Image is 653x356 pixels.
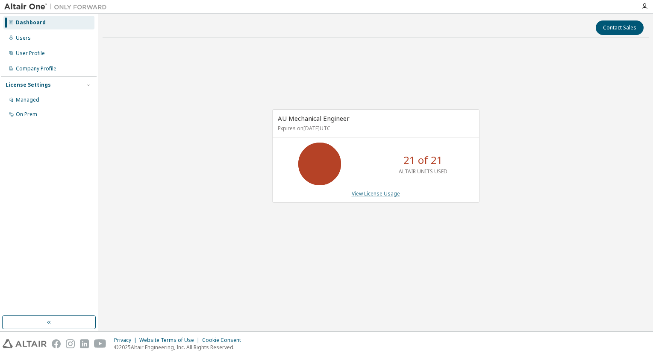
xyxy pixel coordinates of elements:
[114,344,246,351] p: © 2025 Altair Engineering, Inc. All Rights Reserved.
[399,168,447,175] p: ALTAIR UNITS USED
[16,19,46,26] div: Dashboard
[403,153,443,167] p: 21 of 21
[16,111,37,118] div: On Prem
[278,125,472,132] p: Expires on [DATE] UTC
[278,114,350,123] span: AU Mechanical Engineer
[80,339,89,348] img: linkedin.svg
[3,339,47,348] img: altair_logo.svg
[352,190,400,197] a: View License Usage
[94,339,106,348] img: youtube.svg
[16,35,31,41] div: Users
[139,337,202,344] div: Website Terms of Use
[66,339,75,348] img: instagram.svg
[596,20,644,35] button: Contact Sales
[16,50,45,57] div: User Profile
[6,82,51,88] div: License Settings
[52,339,61,348] img: facebook.svg
[16,96,39,103] div: Managed
[202,337,246,344] div: Cookie Consent
[16,65,56,72] div: Company Profile
[4,3,111,11] img: Altair One
[114,337,139,344] div: Privacy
